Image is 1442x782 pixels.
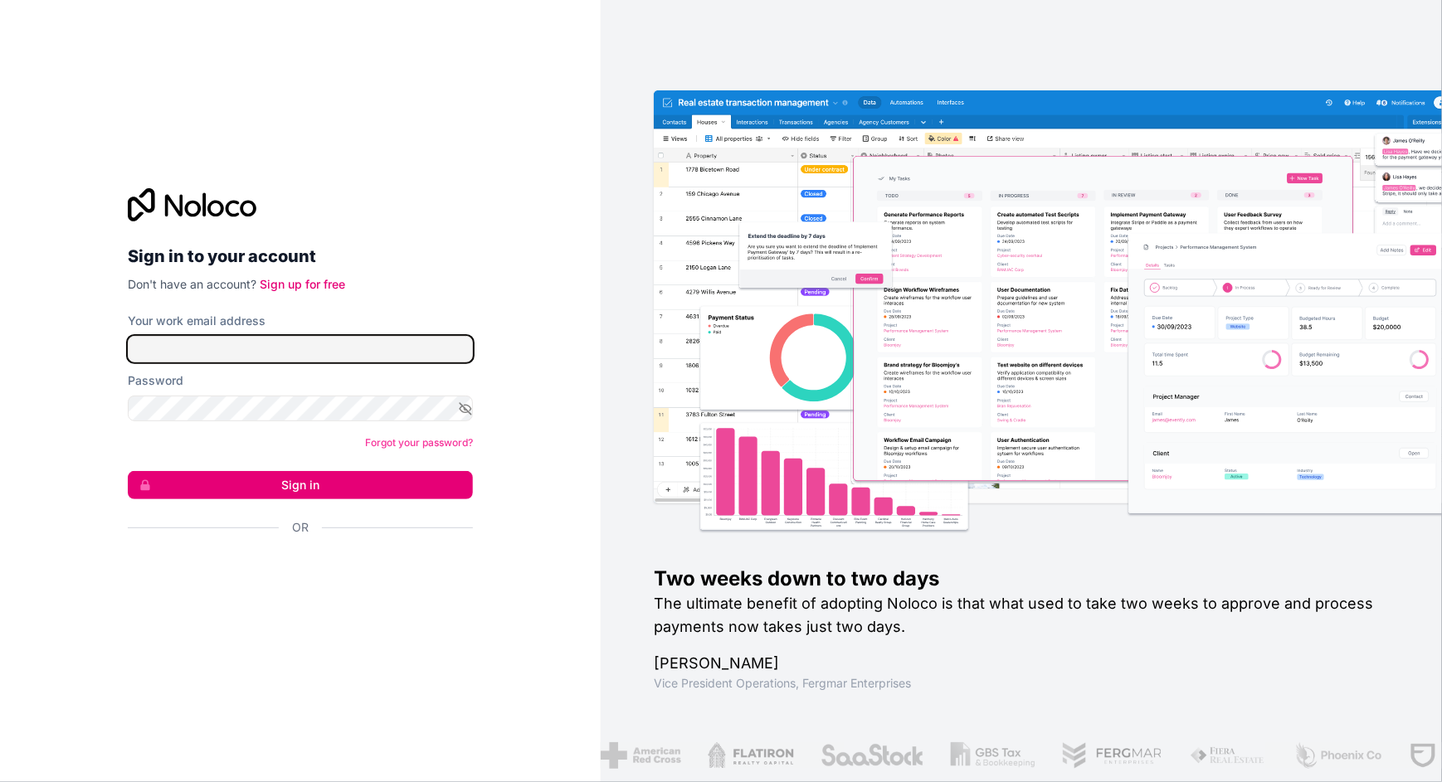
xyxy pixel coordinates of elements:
[943,742,1028,769] img: /assets/gbstax-C-GtDUiK.png
[365,436,473,449] a: Forgot your password?
[654,566,1389,592] h1: Two weeks down to two days
[292,519,309,536] span: Or
[128,277,256,291] span: Don't have an account?
[128,372,183,389] label: Password
[1181,742,1259,769] img: /assets/fiera-fwj2N5v4.png
[128,396,473,422] input: Password
[812,742,916,769] img: /assets/saastock-C6Zbiodz.png
[260,277,345,291] a: Sign up for free
[700,742,787,769] img: /assets/flatiron-C8eUkumj.png
[654,592,1389,639] h2: The ultimate benefit of adopting Noloco is that what used to take two weeks to approve and proces...
[654,652,1389,675] h1: [PERSON_NAME]
[119,554,468,590] iframe: Sign in with Google Button
[128,313,266,329] label: Your work email address
[128,241,473,271] h2: Sign in to your account
[1286,742,1376,769] img: /assets/phoenix-BREaitsQ.png
[593,742,674,769] img: /assets/american-red-cross-BAupjrZR.png
[128,471,473,499] button: Sign in
[128,336,473,362] input: Email address
[1054,742,1155,769] img: /assets/fergmar-CudnrXN5.png
[654,675,1389,692] h1: Vice President Operations , Fergmar Enterprises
